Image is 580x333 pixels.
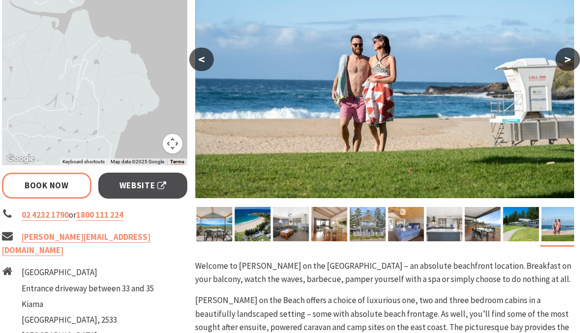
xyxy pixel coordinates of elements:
span: Map data ©2025 Google [111,159,164,164]
img: Kendalls on the Beach Holiday Park [388,207,424,241]
a: Website [98,173,188,199]
button: Keyboard shortcuts [62,158,105,165]
li: [GEOGRAPHIC_DATA], 2533 [22,313,154,327]
p: Welcome to [PERSON_NAME] on the [GEOGRAPHIC_DATA] – an absolute beachfront location. Breakfast on... [195,259,574,286]
img: Google [4,153,37,165]
a: Click to see this area on Google Maps [4,153,37,165]
a: 02 4232 1790 [22,209,69,221]
li: or [2,208,187,222]
img: Aerial view of Kendalls on the Beach Holiday Park [235,207,271,241]
img: Lounge room in Cabin 12 [273,207,309,241]
li: Kiama [22,298,154,311]
li: [GEOGRAPHIC_DATA] [22,266,154,279]
button: > [555,48,580,71]
img: Kendalls on the Beach Holiday Park [312,207,348,241]
img: Kendalls on the Beach Holiday Park [350,207,386,241]
button: < [189,48,214,71]
span: Website [119,179,167,192]
img: Kendalls on the Beach Holiday Park [197,207,232,241]
img: Enjoy the beachfront view in Cabin 12 [465,207,501,241]
li: Entrance driveway between 33 and 35 [22,282,154,295]
img: Beachfront cabins at Kendalls on the Beach Holiday Park [503,207,539,241]
a: Book Now [2,173,91,199]
img: Kendalls Beach [542,207,578,241]
img: Full size kitchen in Cabin 12 [427,207,463,241]
button: Map camera controls [163,134,182,154]
a: 1800 111 224 [76,209,123,221]
a: [PERSON_NAME][EMAIL_ADDRESS][DOMAIN_NAME] [2,231,150,256]
a: Terms (opens in new tab) [170,159,184,165]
